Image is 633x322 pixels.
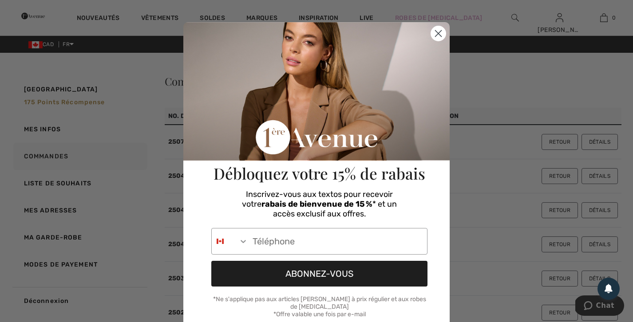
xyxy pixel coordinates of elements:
input: Téléphone [248,228,427,254]
button: Close dialog [431,26,446,41]
button: Search Countries [212,228,248,254]
span: Débloquez votre 15% de rabais [214,163,425,184]
span: rabais de bienvenue de 15 % [261,199,372,209]
span: *Ne s'applique pas aux articles [PERSON_NAME] à prix régulier et aux robes de [MEDICAL_DATA] [213,295,426,310]
span: Chat [21,6,39,14]
button: ABONNEZ-VOUS [211,261,427,287]
span: *Offre valable une fois par e-mail [273,310,366,318]
span: Inscrivez-vous aux textos pour recevoir votre * et un accès exclusif aux offres. [242,189,397,219]
img: Canada [217,238,224,245]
